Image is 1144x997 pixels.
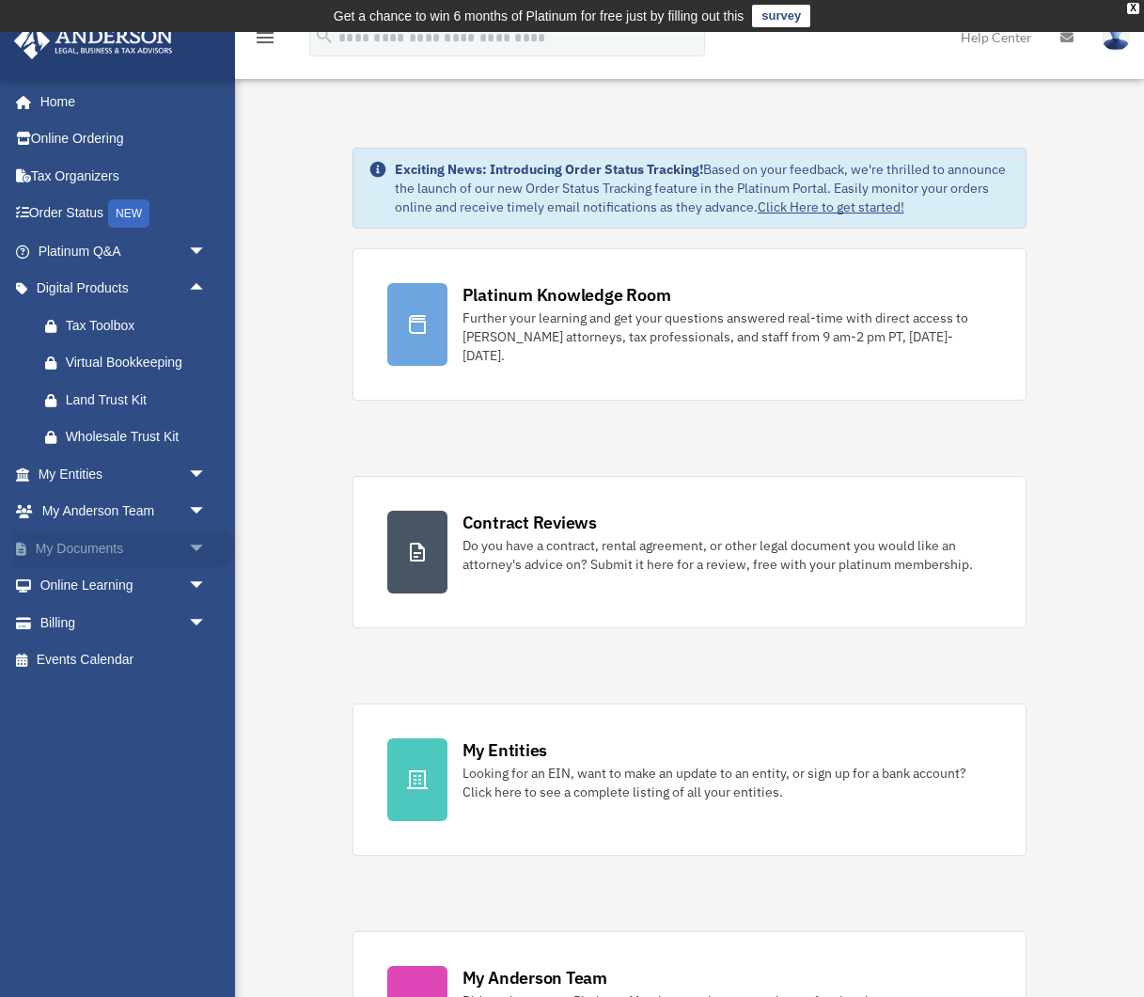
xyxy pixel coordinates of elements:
a: My Documentsarrow_drop_down [13,530,235,567]
a: Online Learningarrow_drop_down [13,567,235,605]
div: Platinum Knowledge Room [462,283,671,307]
div: Tax Toolbox [66,314,212,338]
div: Looking for an EIN, want to make an update to an entity, or sign up for a bank account? Click her... [462,764,993,801]
img: User Pic [1102,24,1130,51]
div: Contract Reviews [462,511,597,534]
a: Billingarrow_drop_down [13,604,235,641]
span: arrow_drop_down [188,232,226,271]
div: NEW [108,199,149,228]
a: Platinum Q&Aarrow_drop_down [13,232,235,270]
div: My Anderson Team [462,966,607,989]
a: Digital Productsarrow_drop_up [13,270,235,308]
a: My Entitiesarrow_drop_down [13,455,235,493]
a: My Entities Looking for an EIN, want to make an update to an entity, or sign up for a bank accoun... [353,704,1027,856]
a: Order StatusNEW [13,195,235,233]
a: Events Calendar [13,641,235,679]
span: arrow_drop_down [188,455,226,494]
div: Do you have a contract, rental agreement, or other legal document you would like an attorney's ad... [462,536,993,574]
span: arrow_drop_down [188,493,226,531]
span: arrow_drop_up [188,270,226,309]
div: Virtual Bookkeeping [66,351,212,374]
a: Click Here to get started! [758,198,904,215]
span: arrow_drop_down [188,530,226,568]
a: Online Ordering [13,120,235,158]
a: survey [752,5,810,27]
a: menu [254,33,276,49]
a: Platinum Knowledge Room Further your learning and get your questions answered real-time with dire... [353,248,1027,401]
a: Wholesale Trust Kit [26,419,235,456]
div: Based on your feedback, we're thrilled to announce the launch of our new Order Status Tracking fe... [395,160,1011,216]
a: Land Trust Kit [26,381,235,419]
img: Anderson Advisors Platinum Portal [8,23,179,59]
i: search [314,25,335,46]
span: arrow_drop_down [188,604,226,642]
span: arrow_drop_down [188,567,226,606]
a: My Anderson Teamarrow_drop_down [13,493,235,530]
a: Virtual Bookkeeping [26,344,235,382]
a: Home [13,83,226,120]
strong: Exciting News: Introducing Order Status Tracking! [395,161,703,178]
div: close [1127,3,1139,14]
a: Tax Organizers [13,157,235,195]
a: Tax Toolbox [26,307,235,344]
i: menu [254,26,276,49]
a: Contract Reviews Do you have a contract, rental agreement, or other legal document you would like... [353,476,1027,628]
div: Land Trust Kit [66,388,212,412]
div: Get a chance to win 6 months of Platinum for free just by filling out this [334,5,744,27]
div: Further your learning and get your questions answered real-time with direct access to [PERSON_NAM... [462,309,993,365]
div: My Entities [462,738,547,762]
div: Wholesale Trust Kit [66,425,212,449]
